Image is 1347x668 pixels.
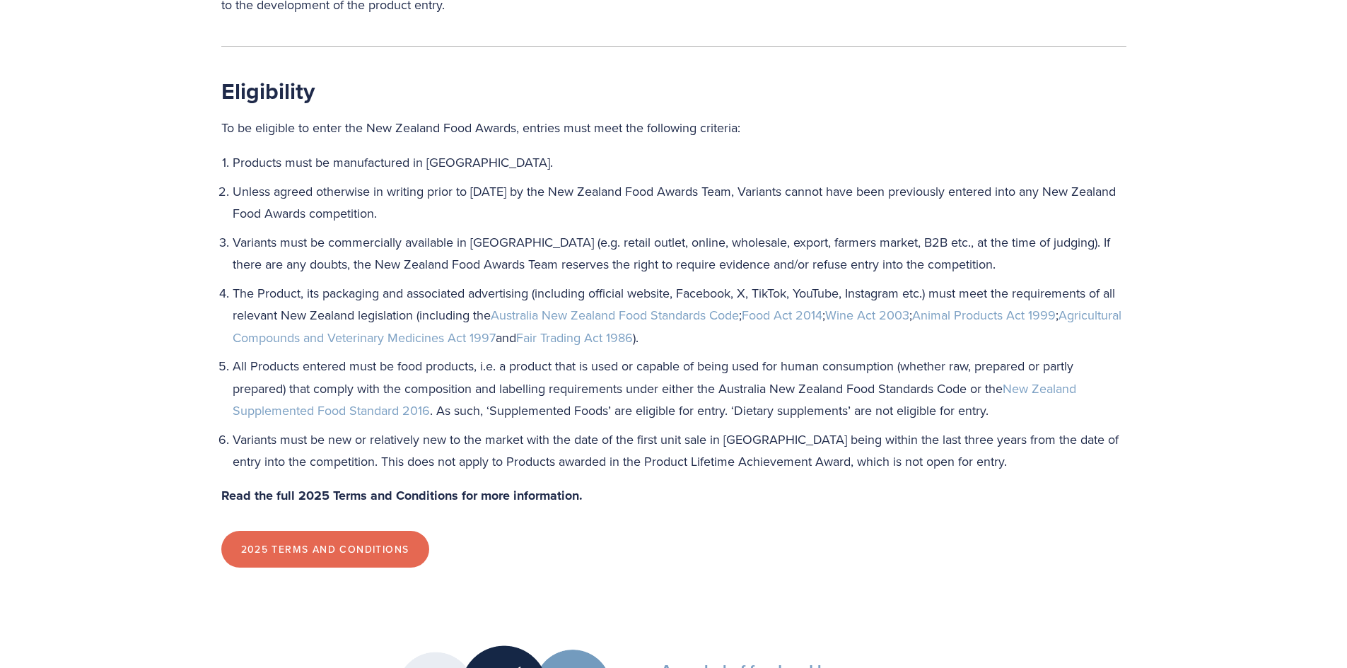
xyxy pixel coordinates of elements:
[233,355,1126,422] p: All Products entered must be food products, i.e. a product that is used or capable of being used ...
[912,306,1056,324] a: Animal Products Act 1999
[221,117,1126,139] p: To be eligible to enter the New Zealand Food Awards, entries must meet the following criteria:
[233,282,1126,349] p: The Product, its packaging and associated advertising (including official website, Facebook, X, T...
[825,306,909,324] a: Wine Act 2003
[233,151,1126,174] p: Products must be manufactured in [GEOGRAPHIC_DATA].
[516,329,633,346] a: Fair Trading Act 1986
[233,428,1126,473] p: Variants must be new or relatively new to the market with the date of the first unit sale in [GEO...
[221,486,583,505] strong: Read the full 2025 Terms and Conditions for more information.
[221,74,315,107] strong: Eligibility
[491,306,739,324] a: Australia New Zealand Food Standards Code
[233,180,1126,225] p: Unless agreed otherwise in writing prior to [DATE] by the New Zealand Food Awards Team, Variants ...
[233,231,1126,276] p: Variants must be commercially available in [GEOGRAPHIC_DATA] (e.g. retail outlet, online, wholesa...
[221,531,429,568] a: 2025 Terms and Conditions
[233,306,1125,346] a: Agricultural Compounds and Veterinary Medicines Act 1997
[742,306,822,324] a: Food Act 2014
